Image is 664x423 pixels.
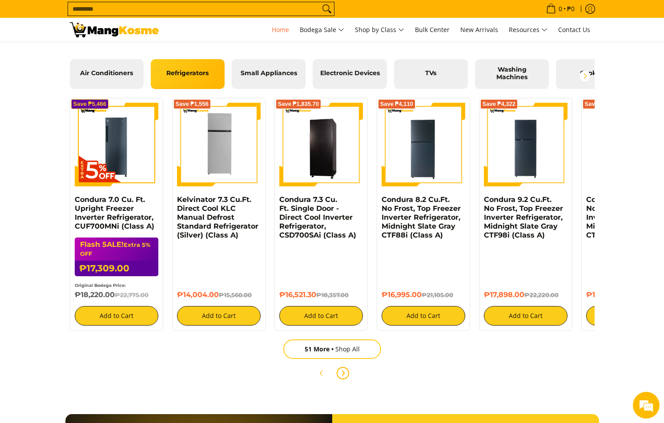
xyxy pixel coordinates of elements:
span: Cookers [563,69,623,77]
button: Next [575,66,595,86]
button: Add to Cart [75,306,158,326]
a: Condura 9.2 Cu.Ft. No Frost, Top Freezer Inverter Refrigerator, Midnight Slate Gray CTF98i (Class A) [484,195,563,239]
a: Condura 8.2 Cu.Ft. No Frost, Top Freezer Inverter Refrigerator, Midnight Slate Gray CTF88i (Class A) [382,195,461,239]
span: Bodega Sale [300,24,344,36]
span: Small Appliances [238,69,299,77]
a: Electronic Devices [313,59,386,89]
div: Chat with us now [46,50,149,61]
span: Save ₱4,110 [380,101,414,107]
a: Cookers [556,59,630,89]
span: Resources [509,24,547,36]
del: ₱18,357.00 [316,291,349,298]
h6: ₱18,220.00 [75,290,158,299]
span: Washing Machines [482,66,542,81]
span: TVs [401,69,461,77]
img: Kelvinator 7.3 Cu.Ft. Direct Cool KLC Manual Defrost Standard Refrigerator (Silver) (Class A) [177,103,261,186]
a: 51 MoreShop All [283,339,381,359]
span: Refrigerators [157,69,218,77]
span: 0 [557,6,563,12]
button: Search [320,2,334,16]
img: Condura 7.3 Cu. Ft. Single Door - Direct Cool Inverter Refrigerator, CSD700SAi (Class A) [279,104,363,185]
span: Save ₱6,445 [585,101,618,107]
span: Home [272,25,289,34]
span: 51 More [305,345,335,353]
span: We're online! [52,112,123,202]
img: Mang Kosme: Your Home Appliances Warehouse Sale Partner! [70,22,159,37]
span: Save ₱4,322 [483,101,516,107]
span: Contact Us [558,25,590,34]
h6: ₱14,004.00 [177,290,261,299]
a: Home [267,18,294,42]
span: • [543,4,577,14]
span: New Arrivals [460,25,498,34]
span: ₱0 [566,6,576,12]
span: Bulk Center [415,25,450,34]
a: Washing Machines [475,59,549,89]
a: Bulk Center [410,18,454,42]
h6: ₱16,521.30 [279,290,363,299]
div: Minimize live chat window [146,4,167,26]
nav: Main Menu [168,18,595,42]
button: Add to Cart [177,306,261,326]
del: ₱22,220.00 [524,291,559,298]
h6: ₱17,898.00 [484,290,567,299]
a: Air Conditioners [70,59,144,89]
small: Original Bodega Price: [75,283,126,288]
a: Contact Us [554,18,595,42]
a: Condura 7.0 Cu. Ft. Upright Freezer Inverter Refrigerator, CUF700MNi (Class A) [75,195,154,230]
button: Next [333,363,353,383]
a: Resources [504,18,552,42]
a: New Arrivals [456,18,503,42]
span: Electronic Devices [319,69,380,77]
a: Small Appliances [232,59,306,89]
a: Condura 7.3 Cu. Ft. Single Door - Direct Cool Inverter Refrigerator, CSD700SAi (Class A) [279,195,356,239]
button: Add to Cart [484,306,567,326]
a: Refrigerators [151,59,225,89]
img: Condura 7.0 Cu. Ft. Upright Freezer Inverter Refrigerator, CUF700MNi (Class A) [75,103,158,186]
del: ₱21,105.00 [422,291,453,298]
h6: ₱17,309.00 [75,261,158,276]
a: Bodega Sale [295,18,349,42]
h6: ₱16,995.00 [382,290,465,299]
span: Save ₱1,556 [176,101,209,107]
a: Kelvinator 7.3 Cu.Ft. Direct Cool KLC Manual Defrost Standard Refrigerator (Silver) (Class A) [177,195,258,239]
button: Add to Cart [382,306,465,326]
span: Save ₱5,466 [73,101,107,107]
img: Condura 8.2 Cu.Ft. No Frost, Top Freezer Inverter Refrigerator, Midnight Slate Gray CTF88i (Class A) [382,103,465,186]
del: ₱15,560.00 [219,291,252,298]
button: Add to Cart [279,306,363,326]
span: Shop by Class [355,24,404,36]
div: Refrigerators [70,93,595,383]
span: Air Conditioners [76,69,137,77]
a: TVs [394,59,468,89]
img: Condura 9.2 Cu.Ft. No Frost, Top Freezer Inverter Refrigerator, Midnight Slate Gray CTF98i (Class A) [484,103,567,186]
del: ₱22,775.00 [115,291,149,298]
button: Previous [312,363,331,383]
textarea: Type your message and hit 'Enter' [4,243,169,274]
a: Shop by Class [350,18,409,42]
span: Save ₱1,835.70 [278,101,319,107]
